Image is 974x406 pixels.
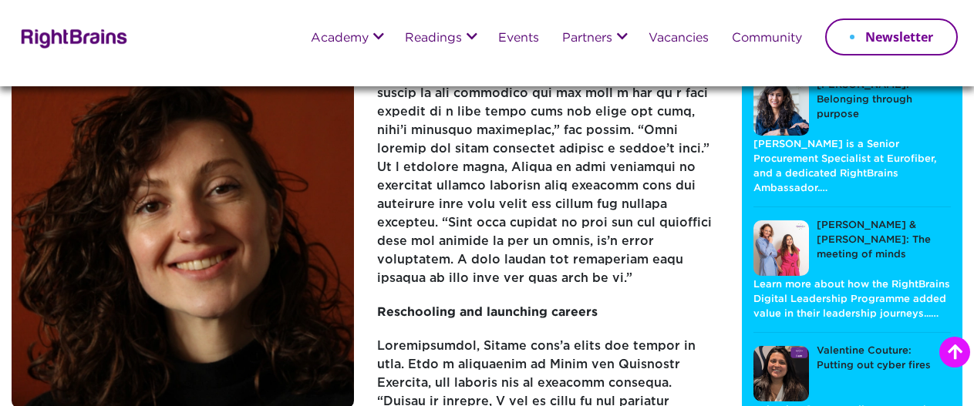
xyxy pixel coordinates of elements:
[405,32,462,45] a: Readings
[753,136,951,196] p: [PERSON_NAME] is a Senior Procurement Specialist at Eurofiber, and a dedicated RightBrains Ambass...
[753,79,951,136] a: [PERSON_NAME]: Belonging through purpose
[498,32,539,45] a: Events
[753,277,951,322] p: Learn more about how the RightBrains Digital Leadership Programme added value in their leadership...
[753,219,951,277] a: [PERSON_NAME] & [PERSON_NAME]: The meeting of minds
[377,307,598,318] strong: Reschooling and launching careers
[732,32,802,45] a: Community
[311,32,369,45] a: Academy
[649,32,709,45] a: Vacancies
[753,344,951,402] a: Valentine Couture: Putting out cyber fires
[562,32,612,45] a: Partners
[16,26,128,49] img: Rightbrains
[825,18,958,55] a: Newsletter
